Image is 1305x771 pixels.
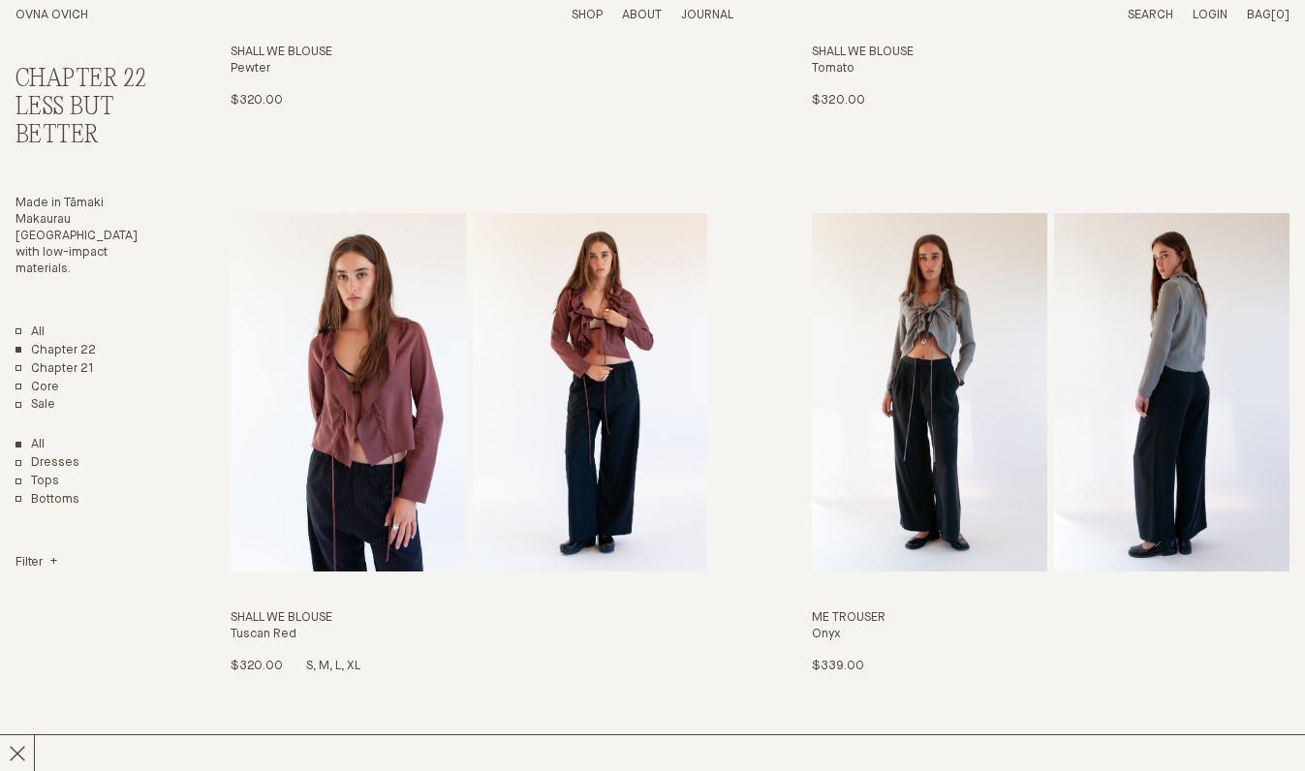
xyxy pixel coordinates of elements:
h4: Tuscan Red [231,627,708,643]
a: Home [16,9,88,21]
a: Show All [16,437,45,453]
a: Chapter 22 [16,343,96,359]
h3: Shall We Blouse [231,45,708,61]
a: Dresses [16,455,79,472]
p: $320.00 [231,659,283,675]
a: Bottoms [16,492,79,509]
h4: Tomato [812,61,1289,77]
p: $320.00 [231,93,283,109]
span: M [319,660,335,672]
img: Shall We Blouse [231,213,466,571]
a: Core [16,380,59,396]
h4: Onyx [812,627,1289,643]
span: [0] [1271,9,1289,21]
a: Me Trouser [812,213,1289,674]
h3: Less But Better [16,94,161,150]
p: $320.00 [812,93,864,109]
a: Sale [16,397,55,414]
a: Chapter 21 [16,361,94,378]
span: XL [347,660,360,672]
h3: Shall We Blouse [231,610,708,627]
a: Tops [16,474,59,490]
a: Login [1193,9,1227,21]
a: Shall We Blouse [231,213,708,674]
img: Me Trouser [812,213,1047,571]
p: Made in Tāmaki Makaurau [GEOGRAPHIC_DATA] with low-impact materials. [16,196,161,277]
h3: Shall We Blouse [812,45,1289,61]
span: Bag [1247,9,1271,21]
span: L [335,660,347,672]
h2: Chapter 22 [16,66,161,94]
h3: Me Trouser [812,610,1289,627]
a: Journal [681,9,733,21]
summary: About [622,8,662,24]
span: S [306,660,319,672]
h4: Pewter [231,61,708,77]
a: All [16,324,45,341]
p: $339.00 [812,659,863,675]
summary: Filter [16,555,57,571]
a: Search [1128,9,1173,21]
a: Shop [572,9,603,21]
